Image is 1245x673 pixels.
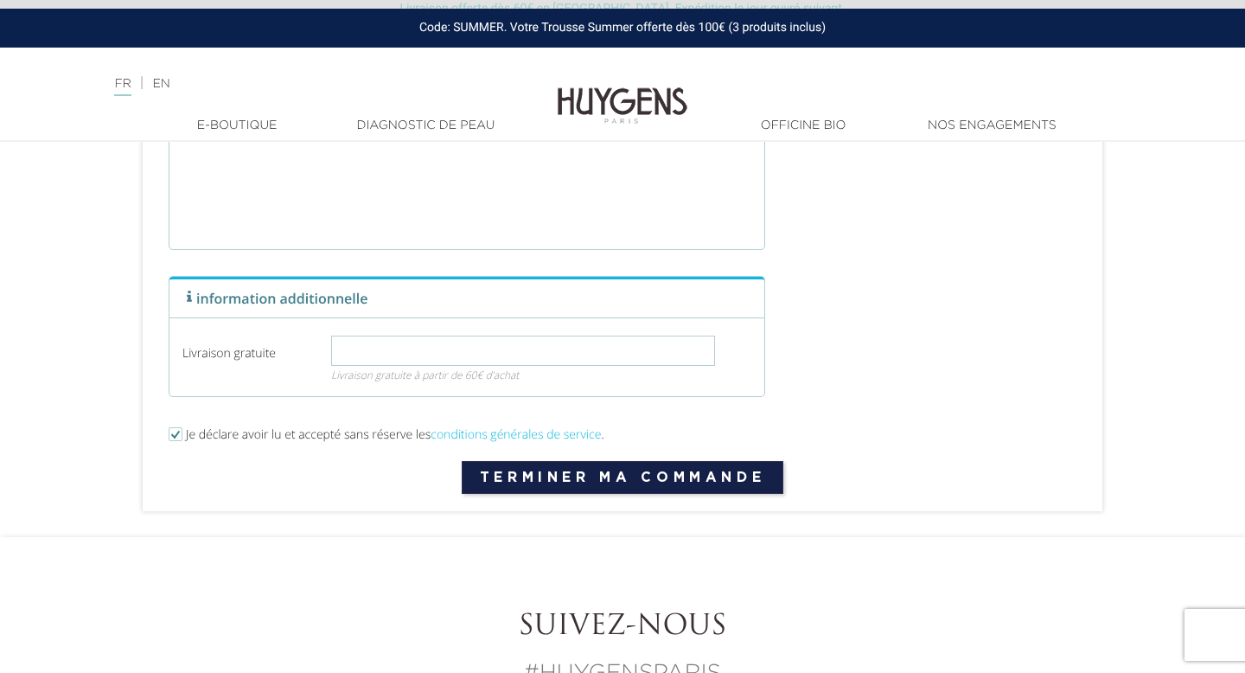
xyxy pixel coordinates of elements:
img: Huygens [558,60,687,126]
a: EN [152,78,169,90]
h2: Suivez-nous [143,611,1102,644]
a: E-Boutique [150,117,323,135]
a: Officine Bio [717,117,890,135]
label: Livraison gratuite [169,336,318,362]
a: Nos engagements [905,117,1078,135]
button: Terminer ma commande [462,461,784,494]
div: information additionnelle [169,277,764,318]
div: | [105,74,503,94]
a: FR [114,78,131,96]
label: Je déclare avoir lu et accepté sans réserve les . [186,426,604,444]
a: conditions générales de service [431,426,601,443]
div: Livraison gratuite à partir de 60€ d'achat [331,368,715,383]
a: Diagnostic de peau [339,117,512,135]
